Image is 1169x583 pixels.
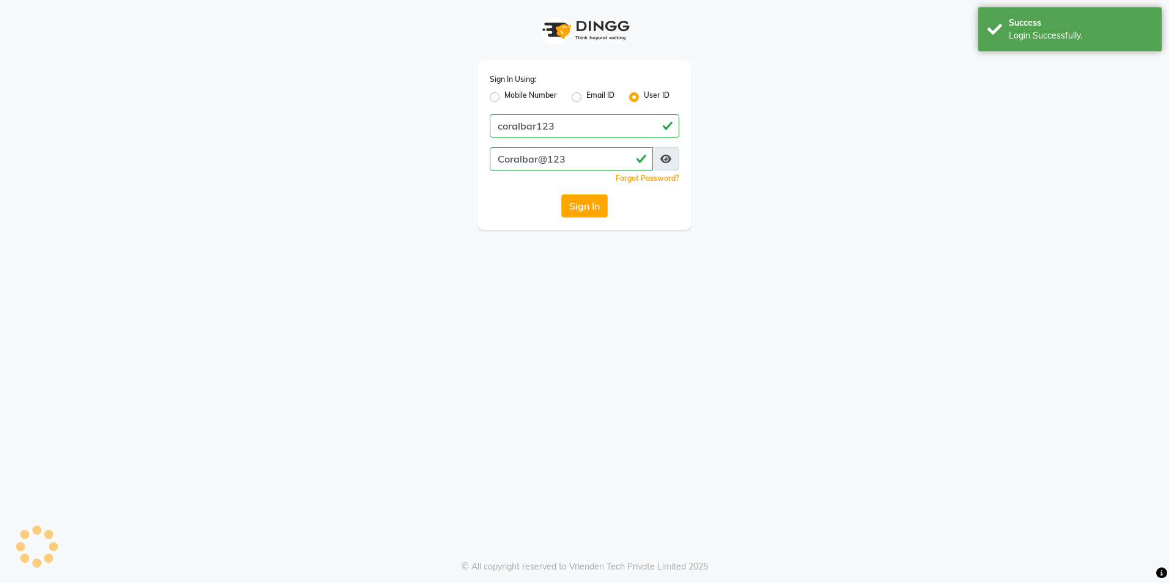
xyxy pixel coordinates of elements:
label: Email ID [586,90,614,105]
input: Username [490,147,653,170]
div: Success [1009,16,1152,29]
div: Login Successfully. [1009,29,1152,42]
label: User ID [644,90,669,105]
input: Username [490,114,679,137]
button: Sign In [561,194,608,218]
label: Mobile Number [504,90,557,105]
img: logo1.svg [536,12,633,48]
label: Sign In Using: [490,74,536,85]
a: Forgot Password? [616,174,679,183]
